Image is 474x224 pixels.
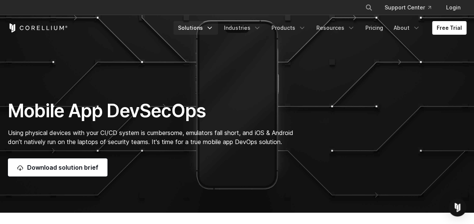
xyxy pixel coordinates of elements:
[362,1,376,14] button: Search
[173,21,218,35] a: Solutions
[8,23,68,32] a: Corellium Home
[312,21,359,35] a: Resources
[356,1,466,14] div: Navigation Menu
[173,21,466,35] div: Navigation Menu
[389,21,425,35] a: About
[448,198,466,216] div: Open Intercom Messenger
[8,100,308,122] h1: Mobile App DevSecOps
[432,21,466,35] a: Free Trial
[8,158,107,176] a: Download solution brief
[8,129,293,146] span: Using physical devices with your CI/CD system is cumbersome, emulators fall short, and iOS & Andr...
[361,21,388,35] a: Pricing
[267,21,310,35] a: Products
[440,1,466,14] a: Login
[379,1,437,14] a: Support Center
[219,21,265,35] a: Industries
